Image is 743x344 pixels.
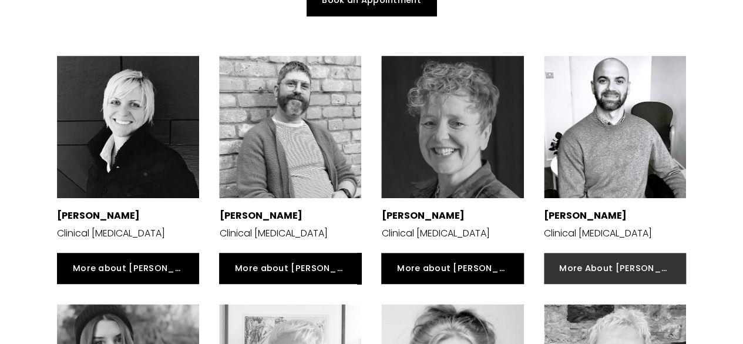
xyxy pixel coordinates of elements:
[219,253,361,284] a: More about [PERSON_NAME]
[57,253,199,284] a: More about [PERSON_NAME]
[544,208,686,225] p: [PERSON_NAME]
[381,253,523,284] a: More about [PERSON_NAME]
[544,253,686,284] a: More About [PERSON_NAME]
[544,225,686,242] p: Clinical [MEDICAL_DATA]
[57,225,199,242] p: Clinical [MEDICAL_DATA]
[219,208,361,225] p: [PERSON_NAME]
[219,225,361,242] p: Clinical [MEDICAL_DATA]
[57,208,199,225] p: [PERSON_NAME]
[381,225,523,242] p: Clinical [MEDICAL_DATA]
[381,208,523,225] p: [PERSON_NAME]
